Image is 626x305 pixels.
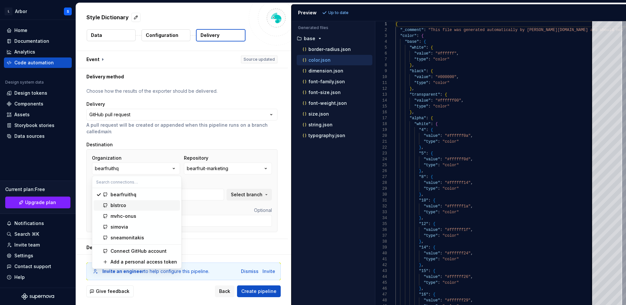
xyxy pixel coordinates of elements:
div: bearfruit-marketing [187,165,228,172]
span: , [470,275,473,279]
span: "#ffffff0a" [445,134,470,138]
div: bearfruithq [111,191,136,198]
span: "14" [419,245,428,250]
span: : [428,292,430,297]
span: : [431,51,433,56]
span: } [419,169,421,173]
span: Select branch [231,191,262,198]
span: Give feedback [96,288,129,295]
span: "#ffffff" [435,51,456,56]
div: 43 [375,268,387,274]
p: typography.json [308,133,345,138]
span: "color" [433,104,449,109]
span: : [428,57,430,62]
span: } [410,87,412,91]
p: Generated files [298,25,368,30]
button: Back [215,285,234,297]
div: 27 [375,174,387,180]
div: bearfruithq [95,165,119,172]
button: font-family.json [297,78,372,85]
div: 34 [375,215,387,221]
span: : [440,157,442,162]
span: "color" [442,163,459,168]
span: , [421,216,424,220]
span: : [438,281,440,285]
div: simovia [111,224,128,230]
div: 46 [375,286,387,292]
div: 40 [375,250,387,256]
span: : [426,69,428,73]
span: : [431,122,433,126]
p: color.json [308,57,331,63]
span: "16" [419,292,428,297]
span: } [419,192,421,197]
div: 45 [375,280,387,286]
span: { [431,116,433,120]
div: 26 [375,168,387,174]
label: Destination [86,141,113,148]
a: Code automation [4,57,72,68]
span: "color" [442,233,459,238]
span: "color" [433,81,449,85]
p: dimension.json [308,68,343,73]
div: Search ⌘K [14,231,39,237]
span: "type" [414,57,428,62]
div: S [67,9,69,14]
div: L [5,8,12,15]
div: 47 [375,292,387,297]
div: sneamonitakis [111,234,144,241]
div: Arbor [15,8,27,15]
div: 20 [375,133,387,139]
a: Storybook stories [4,120,72,131]
span: Back [219,288,230,295]
span: "#ffffff26" [445,275,470,279]
p: Delivery [201,32,219,39]
div: 11 [375,80,387,86]
span: : [438,233,440,238]
span: : [428,104,430,109]
div: mvhc-onus [111,213,136,219]
button: Contact support [4,261,72,272]
span: "color" [433,57,449,62]
div: 23 [375,151,387,156]
span: "type" [424,139,438,144]
button: Invite [262,268,275,275]
span: "type" [424,163,438,168]
div: 17 [375,115,387,121]
span: "#ffffff24" [445,251,470,256]
div: to help configure this pipeline. [102,268,209,275]
span: Create pipeline [241,288,276,295]
span: : [438,139,440,144]
span: , [470,298,473,303]
span: : [426,116,428,120]
span: "#ffffff00" [435,98,461,103]
span: , [421,263,424,267]
span: : [440,134,442,138]
div: 29 [375,186,387,192]
span: { [433,245,435,250]
div: 25 [375,162,387,168]
span: , [456,75,459,79]
span: "type" [424,186,438,191]
div: Design system data [5,80,44,85]
span: "12" [419,222,428,226]
a: Analytics [4,47,72,57]
span: : [426,45,428,50]
p: font-family.json [308,79,345,84]
span: "#ffffff0d" [445,157,470,162]
a: Data sources [4,131,72,141]
span: , [421,145,424,150]
span: "color" [442,139,459,144]
span: , [421,286,424,291]
a: Home [4,25,72,36]
div: 39 [375,245,387,250]
div: Connect GitHub account [111,248,167,254]
div: 30 [375,192,387,198]
span: "black" [410,69,426,73]
span: "value" [424,228,440,232]
span: "15" [419,269,428,273]
span: "type" [424,257,438,262]
div: 28 [375,180,387,186]
div: 5 [375,45,387,51]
